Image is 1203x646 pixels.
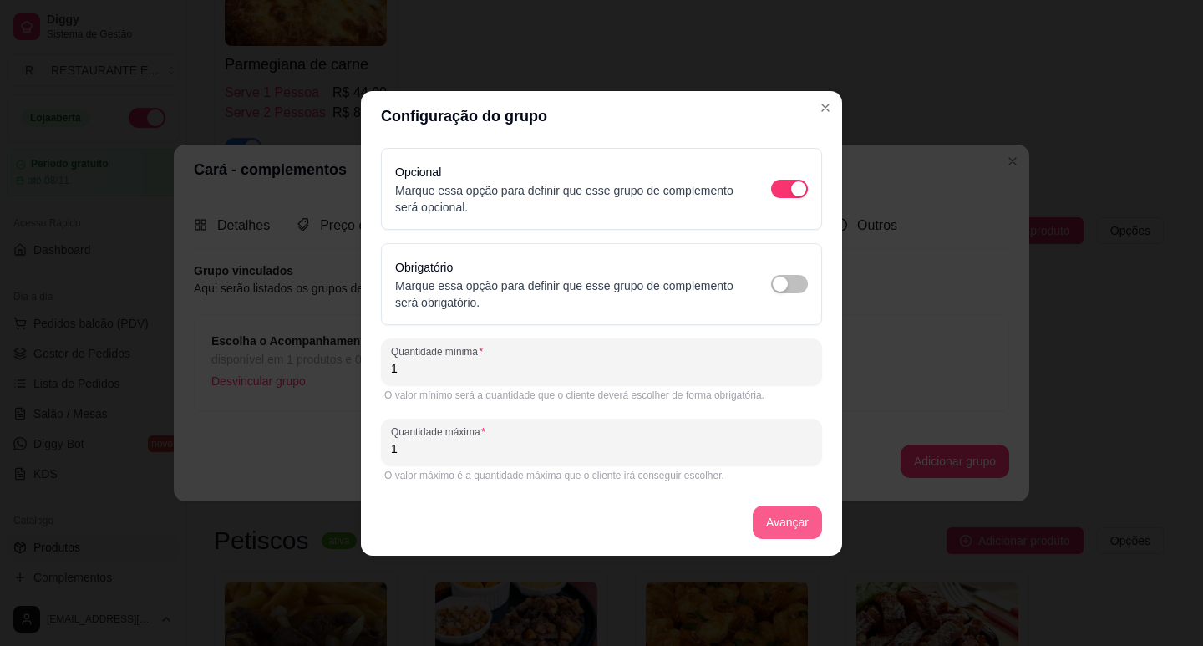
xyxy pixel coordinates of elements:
[384,389,819,402] div: O valor mínimo será a quantidade que o cliente deverá escolher de forma obrigatória.
[395,165,441,179] label: Opcional
[391,344,489,359] label: Quantidade mínima
[384,469,819,482] div: O valor máximo é a quantidade máxima que o cliente irá conseguir escolher.
[391,360,812,377] input: Quantidade mínima
[391,440,812,457] input: Quantidade máxima
[812,94,839,121] button: Close
[395,261,453,274] label: Obrigatório
[395,277,738,311] p: Marque essa opção para definir que esse grupo de complemento será obrigatório.
[753,506,822,539] button: Avançar
[395,182,738,216] p: Marque essa opção para definir que esse grupo de complemento será opcional.
[391,425,491,439] label: Quantidade máxima
[361,91,842,141] header: Configuração do grupo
